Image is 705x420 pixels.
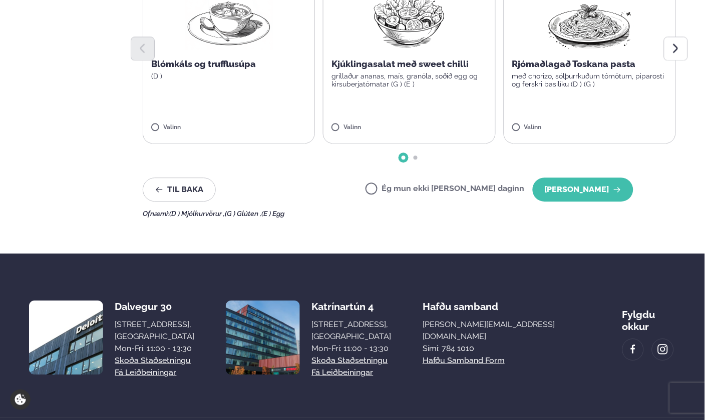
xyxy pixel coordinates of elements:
[143,209,676,217] div: Ofnæmi:
[312,342,392,354] div: Mon-Fri: 11:00 - 13:30
[261,209,284,217] span: (E ) Egg
[115,342,195,354] div: Mon-Fri: 11:00 - 13:30
[512,72,667,88] p: með chorizo, sólþurrkuðum tómötum, piparosti og ferskri basilíku (D ) (G )
[169,209,225,217] span: (D ) Mjólkurvörur ,
[225,209,261,217] span: (G ) Glúten ,
[423,318,591,342] a: [PERSON_NAME][EMAIL_ADDRESS][DOMAIN_NAME]
[652,339,673,360] a: image alt
[312,318,392,342] div: [STREET_ADDRESS], [GEOGRAPHIC_DATA]
[115,354,191,366] a: Skoða staðsetningu
[151,72,306,80] p: (D )
[664,36,688,60] button: Next slide
[10,389,31,410] a: Cookie settings
[115,366,177,378] a: Fá leiðbeiningar
[533,177,633,201] button: [PERSON_NAME]
[312,366,374,378] a: Fá leiðbeiningar
[423,354,505,366] a: Hafðu samband form
[414,155,418,159] span: Go to slide 2
[226,300,300,374] img: image alt
[657,343,668,355] img: image alt
[331,72,487,88] p: grillaður ananas, maís, granóla, soðið egg og kirsuberjatómatar (G ) (E )
[423,292,498,312] span: Hafðu samband
[512,58,667,70] p: Rjómaðlagað Toskana pasta
[402,155,406,159] span: Go to slide 1
[115,300,195,312] div: Dalvegur 30
[151,58,306,70] p: Blómkáls og trufflusúpa
[131,36,155,60] button: Previous slide
[312,300,392,312] div: Katrínartún 4
[312,354,388,366] a: Skoða staðsetningu
[115,318,195,342] div: [STREET_ADDRESS], [GEOGRAPHIC_DATA]
[143,177,216,201] button: Til baka
[331,58,487,70] p: Kjúklingasalat með sweet chilli
[423,342,591,354] p: Sími: 784 1010
[622,300,676,332] div: Fylgdu okkur
[623,339,644,360] a: image alt
[29,300,103,374] img: image alt
[628,343,639,355] img: image alt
